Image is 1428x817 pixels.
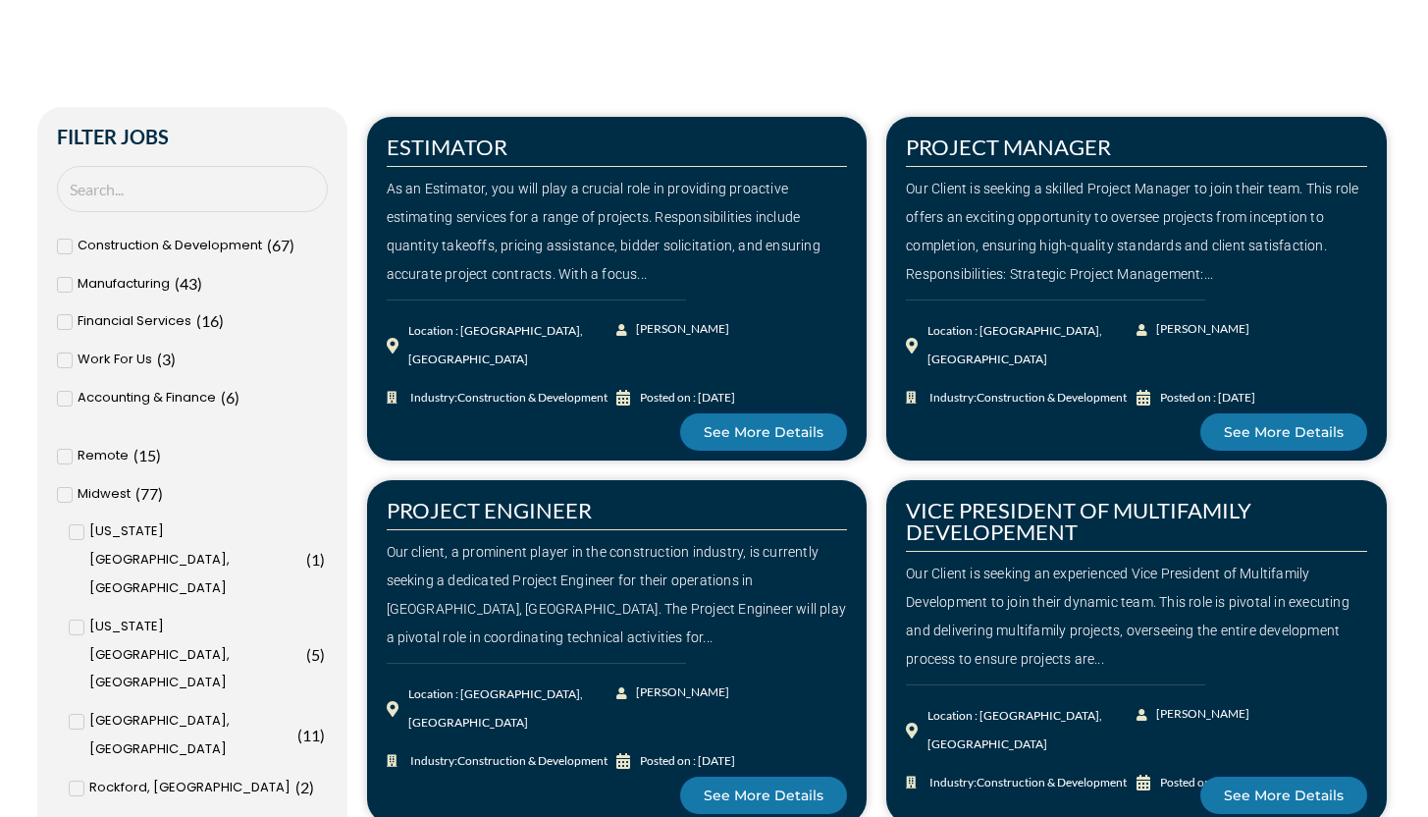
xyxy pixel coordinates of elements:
[138,446,156,464] span: 15
[1224,425,1344,439] span: See More Details
[219,311,224,330] span: )
[387,747,617,776] a: Industry:Construction & Development
[78,270,170,299] span: Manufacturing
[320,550,325,569] span: )
[311,645,320,664] span: 5
[704,789,823,802] span: See More Details
[387,384,617,412] a: Industry:Construction & Development
[387,538,848,651] div: Our client, a prominent player in the construction industry, is currently seeking a dedicated Pro...
[306,550,311,569] span: (
[197,274,202,293] span: )
[309,778,314,796] span: )
[1151,315,1249,344] span: [PERSON_NAME]
[89,613,301,697] span: [US_STATE][GEOGRAPHIC_DATA], [GEOGRAPHIC_DATA]
[457,390,608,405] span: Construction & Development
[906,384,1137,412] a: Industry:Construction & Development
[1200,777,1367,814] a: See More Details
[925,384,1127,412] span: Industry:
[57,166,328,212] input: Search Job
[906,497,1251,545] a: VICE PRESIDENT OF MULTIFAMILY DEVELOPEMENT
[408,681,617,737] div: Location : [GEOGRAPHIC_DATA], [GEOGRAPHIC_DATA]
[405,384,608,412] span: Industry:
[180,274,197,293] span: 43
[89,774,291,802] span: Rockford, [GEOGRAPHIC_DATA]
[272,236,290,254] span: 67
[300,778,309,796] span: 2
[906,560,1367,673] div: Our Client is seeking an experienced Vice President of Multifamily Development to join their dyna...
[704,425,823,439] span: See More Details
[267,236,272,254] span: (
[221,388,226,407] span: (
[640,747,735,776] div: Posted on : [DATE]
[405,747,608,776] span: Industry:
[78,346,152,374] span: Work For Us
[196,311,201,330] span: (
[640,384,735,412] div: Posted on : [DATE]
[680,413,847,451] a: See More Details
[387,175,848,288] div: As an Estimator, you will play a crucial role in providing proactive estimating services for a ra...
[1200,413,1367,451] a: See More Details
[201,311,219,330] span: 16
[135,484,140,503] span: (
[616,315,731,344] a: [PERSON_NAME]
[89,707,292,764] span: [GEOGRAPHIC_DATA], [GEOGRAPHIC_DATA]
[631,315,729,344] span: [PERSON_NAME]
[616,679,731,707] a: [PERSON_NAME]
[226,388,235,407] span: 6
[906,134,1111,160] a: PROJECT MANAGER
[1151,700,1249,729] span: [PERSON_NAME]
[156,446,161,464] span: )
[295,778,300,796] span: (
[162,350,171,368] span: 3
[387,134,507,160] a: ESTIMATOR
[311,550,320,569] span: 1
[290,236,294,254] span: )
[175,274,180,293] span: (
[78,480,131,509] span: Midwest
[78,307,191,336] span: Financial Services
[171,350,176,368] span: )
[78,384,216,412] span: Accounting & Finance
[133,446,138,464] span: (
[306,645,311,664] span: (
[297,726,302,744] span: (
[977,390,1127,405] span: Construction & Development
[927,317,1137,374] div: Location : [GEOGRAPHIC_DATA], [GEOGRAPHIC_DATA]
[927,702,1137,759] div: Location : [GEOGRAPHIC_DATA], [GEOGRAPHIC_DATA]
[387,497,592,523] a: PROJECT ENGINEER
[408,317,617,374] div: Location : [GEOGRAPHIC_DATA], [GEOGRAPHIC_DATA]
[158,484,163,503] span: )
[302,726,320,744] span: 11
[906,175,1367,288] div: Our Client is seeking a skilled Project Manager to join their team. This role offers an exciting ...
[57,127,328,146] h2: Filter Jobs
[631,679,729,707] span: [PERSON_NAME]
[680,777,847,814] a: See More Details
[89,517,301,602] span: [US_STATE][GEOGRAPHIC_DATA], [GEOGRAPHIC_DATA]
[457,753,608,768] span: Construction & Development
[235,388,239,407] span: )
[320,726,325,744] span: )
[140,484,158,503] span: 77
[1137,700,1251,729] a: [PERSON_NAME]
[1160,384,1255,412] div: Posted on : [DATE]
[78,442,129,470] span: Remote
[1137,315,1251,344] a: [PERSON_NAME]
[1224,789,1344,802] span: See More Details
[157,350,162,368] span: (
[320,645,325,664] span: )
[78,232,262,260] span: Construction & Development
